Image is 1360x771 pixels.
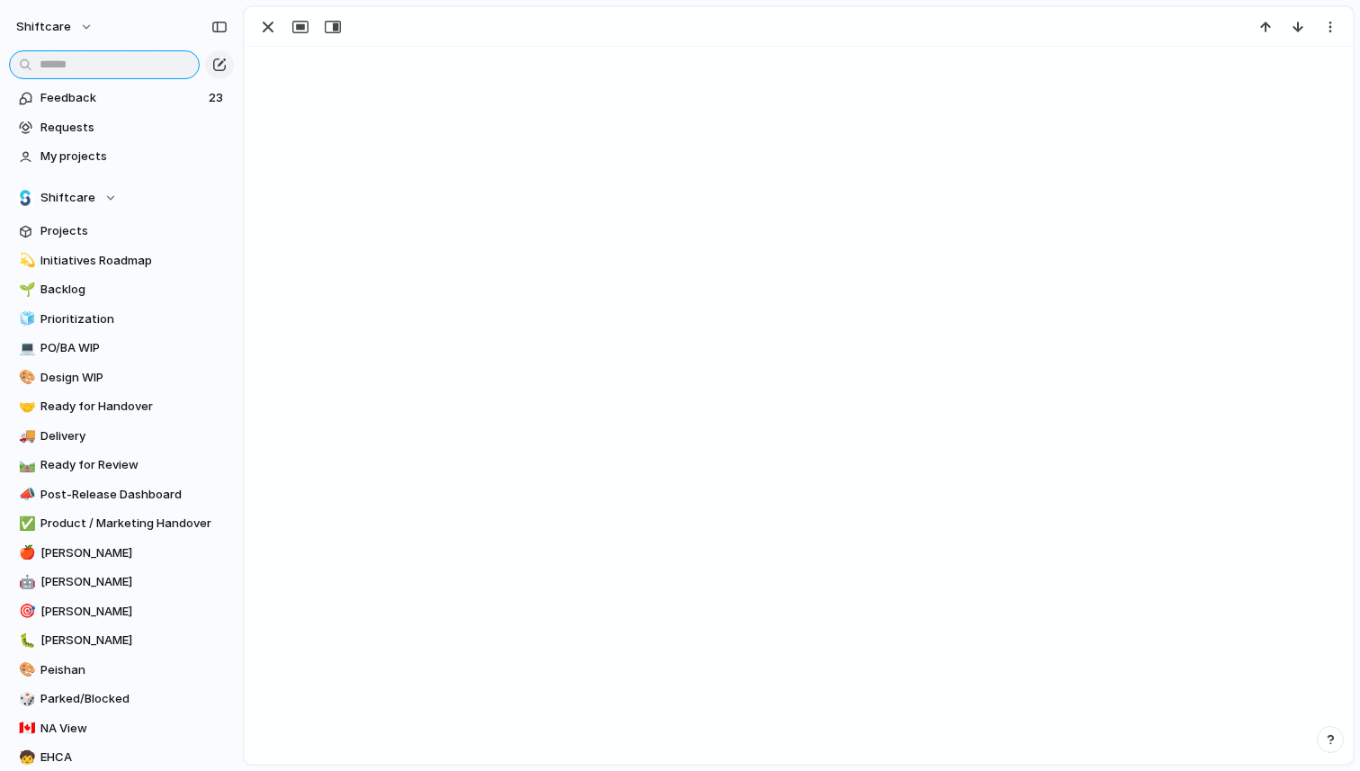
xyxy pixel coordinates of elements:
a: 🎨Peishan [9,657,234,684]
span: Ready for Review [40,456,228,474]
div: 🎨 [19,659,31,680]
a: 🧊Prioritization [9,306,234,333]
button: 🤝 [16,398,34,416]
span: Parked/Blocked [40,690,228,708]
div: 🌱 [19,280,31,300]
span: Post-Release Dashboard [40,486,228,504]
div: 🎯 [19,601,31,622]
button: 🍎 [16,544,34,562]
button: 🧊 [16,310,34,328]
span: Ready for Handover [40,398,228,416]
div: 🇨🇦 [19,718,31,739]
button: 🎨 [16,369,34,387]
button: 📣 [16,486,34,504]
div: 📣 [19,484,31,505]
span: [PERSON_NAME] [40,544,228,562]
button: 🐛 [16,632,34,650]
span: shiftcare [16,18,71,36]
span: Shiftcare [40,189,95,207]
a: 🧒EHCA [9,744,234,771]
span: PO/BA WIP [40,339,228,357]
a: 🇨🇦NA View [9,715,234,742]
a: 📣Post-Release Dashboard [9,481,234,508]
div: 🐛 [19,631,31,651]
div: 🤝 [19,397,31,417]
a: 🤝Ready for Handover [9,393,234,420]
a: ✅Product / Marketing Handover [9,510,234,537]
span: Initiatives Roadmap [40,252,228,270]
button: 🇨🇦 [16,720,34,738]
div: 🧒 [19,748,31,768]
span: Design WIP [40,369,228,387]
div: 🍎 [19,542,31,563]
span: Prioritization [40,310,228,328]
button: 🎲 [16,690,34,708]
div: 💻 [19,338,31,359]
button: Shiftcare [9,184,234,211]
div: 🛤️ [19,455,31,476]
div: ✅ [19,514,31,534]
span: Requests [40,119,228,137]
div: 🚚 [19,426,31,446]
a: 💫Initiatives Roadmap [9,247,234,274]
button: 💻 [16,339,34,357]
a: 🤖[PERSON_NAME] [9,569,234,596]
span: Peishan [40,661,228,679]
div: 🎲 [19,689,31,710]
span: Backlog [40,281,228,299]
span: Projects [40,222,228,240]
a: Feedback23 [9,85,234,112]
a: 🚚Delivery [9,423,234,450]
button: 🛤️ [16,456,34,474]
div: 🧊 [19,309,31,329]
span: Delivery [40,427,228,445]
span: My projects [40,148,228,166]
a: 🎲Parked/Blocked [9,686,234,713]
div: 💫 [19,250,31,271]
button: 🚚 [16,427,34,445]
a: 🐛[PERSON_NAME] [9,627,234,654]
button: shiftcare [8,13,103,41]
span: EHCA [40,749,228,767]
button: ✅ [16,515,34,533]
button: 🌱 [16,281,34,299]
a: 🍎[PERSON_NAME] [9,540,234,567]
a: My projects [9,143,234,170]
div: 🤖 [19,572,31,593]
a: 🎨Design WIP [9,364,234,391]
div: 🎨 [19,367,31,388]
span: NA View [40,720,228,738]
button: 💫 [16,252,34,270]
span: 23 [209,89,227,107]
button: 🎨 [16,661,34,679]
span: Feedback [40,89,203,107]
span: [PERSON_NAME] [40,632,228,650]
button: 🧒 [16,749,34,767]
span: [PERSON_NAME] [40,573,228,591]
a: 🛤️Ready for Review [9,452,234,479]
button: 🎯 [16,603,34,621]
button: 🤖 [16,573,34,591]
a: 🌱Backlog [9,276,234,303]
span: [PERSON_NAME] [40,603,228,621]
a: 💻PO/BA WIP [9,335,234,362]
a: 🎯[PERSON_NAME] [9,598,234,625]
a: Requests [9,114,234,141]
